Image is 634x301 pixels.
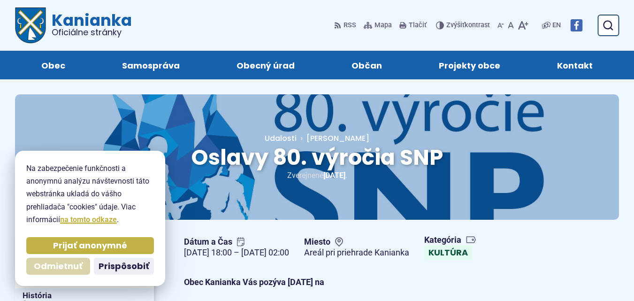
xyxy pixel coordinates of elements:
[184,237,289,247] span: Dátum a Čas
[218,51,314,79] a: Obecný úrad
[34,261,83,272] span: Odmietnuť
[362,15,394,35] a: Mapa
[26,258,90,275] button: Odmietnuť
[265,133,297,144] a: Udalosti
[351,51,382,79] span: Občan
[538,51,611,79] a: Kontakt
[46,12,132,37] span: Kanianka
[439,51,500,79] span: Projekty obce
[53,240,127,251] span: Prijať anonymné
[304,237,409,247] span: Miesto
[15,275,154,289] a: Prírodné pomery
[26,162,154,226] p: Na zabezpečenie funkčnosti a anonymnú analýzu návštevnosti táto webstránka ukladá do vášho prehli...
[496,15,506,35] button: Zmenšiť veľkosť písma
[103,51,199,79] a: Samospráva
[516,15,530,35] button: Zväčšiť veľkosť písma
[424,245,472,260] a: Kultúra
[94,258,154,275] button: Prispôsobiť
[41,51,65,79] span: Obec
[60,215,117,224] a: na tomto odkaze
[334,15,358,35] a: RSS
[122,51,180,79] span: Samospráva
[420,51,519,79] a: Projekty obce
[99,261,149,272] span: Prispôsobiť
[306,133,369,144] span: [PERSON_NAME]
[550,20,563,31] a: EN
[552,20,561,31] span: EN
[26,237,154,254] button: Prijať anonymné
[15,8,46,43] img: Prejsť na domovskú stránku
[52,28,132,37] span: Oficiálne stránky
[184,247,289,258] figcaption: [DATE] 18:00 – [DATE] 02:00
[237,51,295,79] span: Obecný úrad
[23,51,84,79] a: Obec
[344,20,356,31] span: RSS
[424,235,476,246] span: Kategória
[15,8,132,43] a: Logo Kanianka, prejsť na domovskú stránku.
[446,22,490,30] span: kontrast
[297,133,369,144] a: [PERSON_NAME]
[374,20,392,31] span: Mapa
[557,51,593,79] span: Kontakt
[333,51,401,79] a: Občan
[409,22,427,30] span: Tlačiť
[436,15,492,35] button: Zvýšiťkontrast
[397,15,428,35] button: Tlačiť
[184,277,324,287] strong: Obec Kanianka Vás pozýva [DATE] na
[191,142,443,172] span: Oslavy 80. výročia SNP
[323,171,345,180] span: [DATE]
[506,15,516,35] button: Nastaviť pôvodnú veľkosť písma
[304,247,409,258] figcaption: Areál pri priehrade Kanianka
[45,169,589,182] p: Zverejnené .
[570,19,582,31] img: Prejsť na Facebook stránku
[446,21,465,29] span: Zvýšiť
